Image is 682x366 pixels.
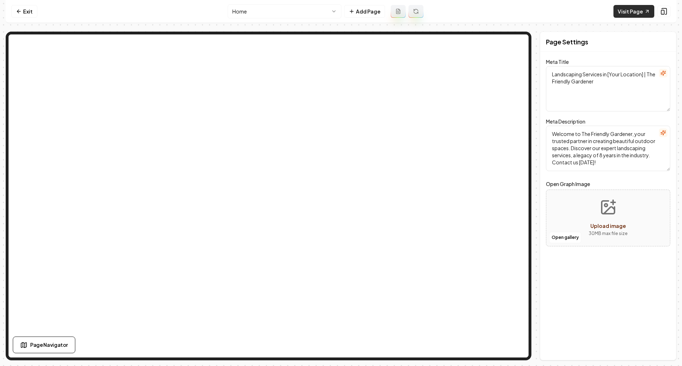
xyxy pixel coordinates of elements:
h2: Page Settings [546,37,588,47]
a: Exit [11,5,37,18]
a: Visit Page [613,5,654,18]
button: Upload image [583,193,633,243]
label: Meta Description [546,118,585,125]
button: Add Page [344,5,385,18]
label: Meta Title [546,59,569,65]
span: Page Navigator [30,341,68,349]
button: Regenerate page [408,5,423,18]
button: Add admin page prompt [391,5,406,18]
button: Open gallery [549,232,581,243]
span: Upload image [590,223,626,229]
label: Open Graph Image [546,180,670,188]
p: 30 MB max file size [589,230,628,237]
button: Page Navigator [13,337,75,353]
